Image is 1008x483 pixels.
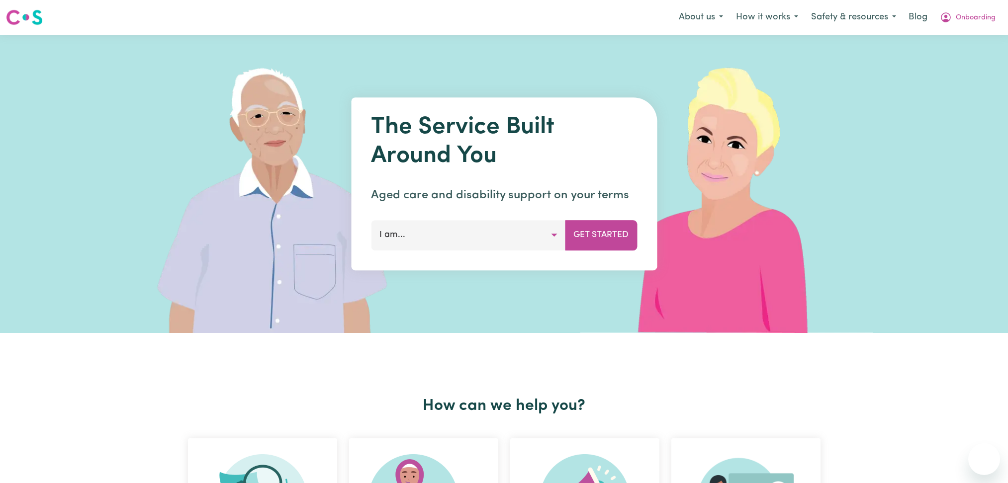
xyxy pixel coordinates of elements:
p: Aged care and disability support on your terms [371,186,637,204]
button: I am... [371,220,565,250]
h1: The Service Built Around You [371,113,637,170]
img: Careseekers logo [6,8,43,26]
button: Get Started [565,220,637,250]
span: Onboarding [956,12,996,23]
button: My Account [933,7,1002,28]
a: Blog [903,6,933,28]
a: Careseekers logo [6,6,43,29]
h2: How can we help you? [182,397,826,415]
iframe: Button to launch messaging window [968,443,1000,475]
button: Safety & resources [805,7,903,28]
button: How it works [730,7,805,28]
button: About us [672,7,730,28]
